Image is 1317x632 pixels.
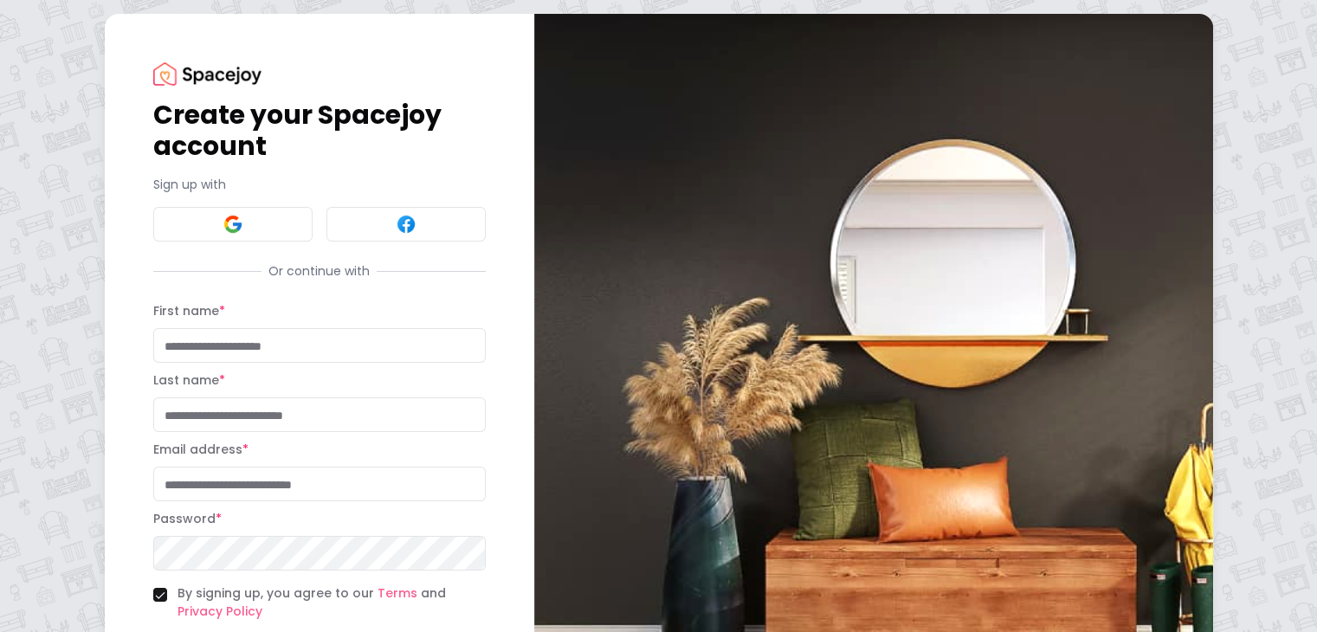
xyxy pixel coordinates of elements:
span: Or continue with [261,262,377,280]
a: Terms [378,584,417,602]
label: Password [153,510,222,527]
img: Spacejoy Logo [153,62,261,86]
a: Privacy Policy [178,603,262,620]
img: Facebook signin [396,214,416,235]
label: By signing up, you agree to our and [178,584,486,621]
img: Google signin [223,214,243,235]
p: Sign up with [153,176,486,193]
label: Last name [153,371,225,389]
h1: Create your Spacejoy account [153,100,486,162]
label: First name [153,302,225,319]
label: Email address [153,441,249,458]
